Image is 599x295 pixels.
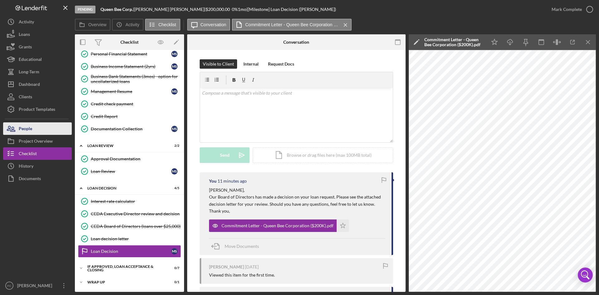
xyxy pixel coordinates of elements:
div: Commitment Letter - Queen Bee Corporation ($200K).pdf [424,37,484,47]
button: Commitment Letter - Queen Bee Corporation ($200K).pdf [232,19,352,31]
div: Viewed this item for the first time. [209,273,275,278]
div: If approved, loan acceptance & closing [87,265,164,272]
label: Overview [88,22,106,27]
button: Visible to Client [200,59,237,69]
button: Activity [3,16,72,28]
label: Checklist [158,22,176,27]
div: Product Templates [19,103,55,117]
div: M S [171,168,178,175]
button: Grants [3,41,72,53]
div: Approval Documentation [91,156,181,161]
div: Educational [19,53,42,67]
div: Visible to Client [203,59,234,69]
div: Loan Decision [87,186,164,190]
button: FC[PERSON_NAME] [3,279,72,292]
button: Activity [112,19,143,31]
div: [PERSON_NAME] [16,279,56,293]
a: Checklist [3,147,72,160]
div: Project Overview [19,135,53,149]
button: Checklist [145,19,180,31]
a: Loan decision letter [78,233,181,245]
div: History [19,160,33,174]
div: Open Intercom Messenger [578,268,593,283]
a: Credit Report [78,110,181,123]
button: Request Docs [265,59,297,69]
div: Credit Report [91,114,181,119]
div: Loan decision letter [91,236,181,241]
div: 1 mo [238,7,246,12]
div: M S [171,88,178,95]
div: 4 / 5 [168,186,179,190]
a: Management ResumeMS [78,85,181,98]
label: Activity [125,22,139,27]
a: CEDA Executive Director review and decision [78,208,181,220]
button: Send [200,147,250,163]
div: Mark Complete [552,3,582,16]
div: $200,000.00 [206,7,232,12]
div: [PERSON_NAME] [209,264,244,269]
div: Wrap up [87,280,164,284]
div: Business Income Statement (2yrs) [91,64,171,69]
div: Checklist [120,40,139,45]
div: CEDA Board of Directors (loans over $25,000) [91,224,181,229]
a: Credit check payment [78,98,181,110]
a: Business Bank Statements (3mos) - option for uncollaterized loans [78,73,181,85]
div: Activity [19,16,34,30]
button: Project Overview [3,135,72,147]
a: Documentation CollectionMS [78,123,181,135]
div: Clients [19,91,32,105]
a: Loan ReviewMS [78,165,181,178]
button: Overview [75,19,110,31]
a: Interest rate calculator [78,195,181,208]
button: Move Documents [209,238,265,254]
a: Personal Financial StatementMS [78,48,181,60]
div: Request Docs [268,59,294,69]
button: Conversation [187,19,231,31]
button: Documents [3,172,72,185]
div: M S [171,63,178,70]
div: Internal [243,59,259,69]
button: Mark Complete [545,3,596,16]
div: 2 / 2 [168,144,179,148]
a: Loan DecisionMS [78,245,181,258]
div: Pending [75,6,95,13]
p: Thank you, [209,208,385,214]
p: [PERSON_NAME], [209,187,385,194]
button: Dashboard [3,78,72,91]
div: Commitment Letter - Queen Bee Corporation ($200K).pdf [222,223,334,228]
a: Product Templates [3,103,72,116]
div: Business Bank Statements (3mos) - option for uncollaterized loans [91,74,181,84]
div: Send [220,147,230,163]
div: Checklist [19,147,37,161]
div: Credit check payment [91,101,181,106]
time: 2025-08-22 00:57 [217,179,247,184]
div: M S [171,248,178,254]
div: Personal Financial Statement [91,52,171,57]
div: Loan Review [91,169,171,174]
div: | [100,7,134,12]
div: 0 / 1 [168,280,179,284]
div: Documents [19,172,41,186]
label: Commitment Letter - Queen Bee Corporation ($200K).pdf [245,22,339,27]
div: Conversation [283,40,309,45]
button: People [3,122,72,135]
div: M S [171,126,178,132]
p: Our Board of Directors has made a decision on your loan request. Please see the attached decision... [209,194,385,208]
div: Management Resume [91,89,171,94]
button: Loans [3,28,72,41]
button: Educational [3,53,72,66]
text: FC [7,284,12,288]
div: Grants [19,41,32,55]
div: Long-Term [19,66,39,80]
div: 0 % [232,7,238,12]
a: CEDA Board of Directors (loans over $25,000) [78,220,181,233]
button: Commitment Letter - Queen Bee Corporation ($200K).pdf [209,219,349,232]
div: Documentation Collection [91,126,171,131]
